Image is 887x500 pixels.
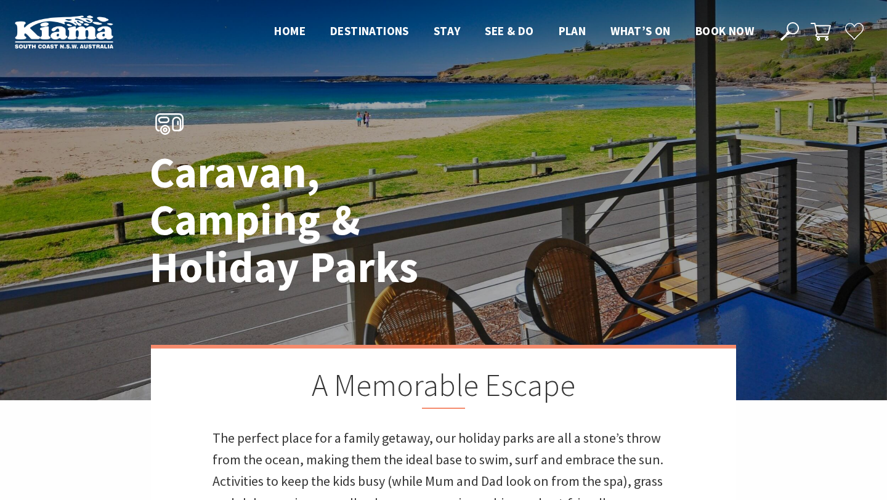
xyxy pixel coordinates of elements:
[213,367,674,409] h2: A Memorable Escape
[15,15,113,49] img: Kiama Logo
[434,23,461,38] span: Stay
[610,23,671,38] span: What’s On
[262,22,766,42] nav: Main Menu
[150,149,498,291] h1: Caravan, Camping & Holiday Parks
[330,23,409,38] span: Destinations
[274,23,306,38] span: Home
[559,23,586,38] span: Plan
[695,23,754,38] span: Book now
[485,23,533,38] span: See & Do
